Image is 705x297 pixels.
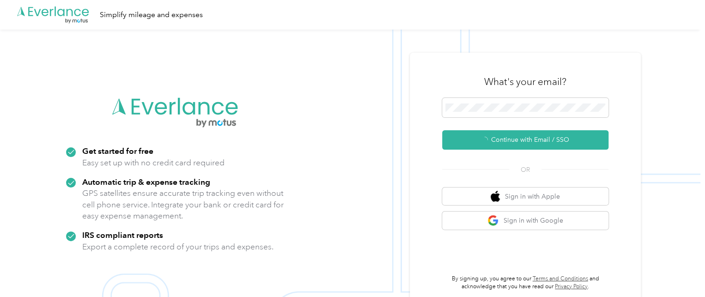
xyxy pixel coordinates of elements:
img: google logo [487,215,499,226]
a: Terms and Conditions [533,275,588,282]
p: Export a complete record of your trips and expenses. [82,241,273,253]
p: By signing up, you agree to our and acknowledge that you have read our . [442,275,608,291]
strong: IRS compliant reports [82,230,163,240]
p: GPS satellites ensure accurate trip tracking even without cell phone service. Integrate your bank... [82,188,284,222]
button: google logoSign in with Google [442,212,608,230]
button: apple logoSign in with Apple [442,188,608,206]
strong: Automatic trip & expense tracking [82,177,210,187]
div: Simplify mileage and expenses [100,9,203,21]
img: apple logo [491,191,500,202]
a: Privacy Policy [555,283,588,290]
button: Continue with Email / SSO [442,130,608,150]
p: Easy set up with no credit card required [82,157,225,169]
h3: What's your email? [484,75,566,88]
span: OR [509,165,541,175]
strong: Get started for free [82,146,153,156]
